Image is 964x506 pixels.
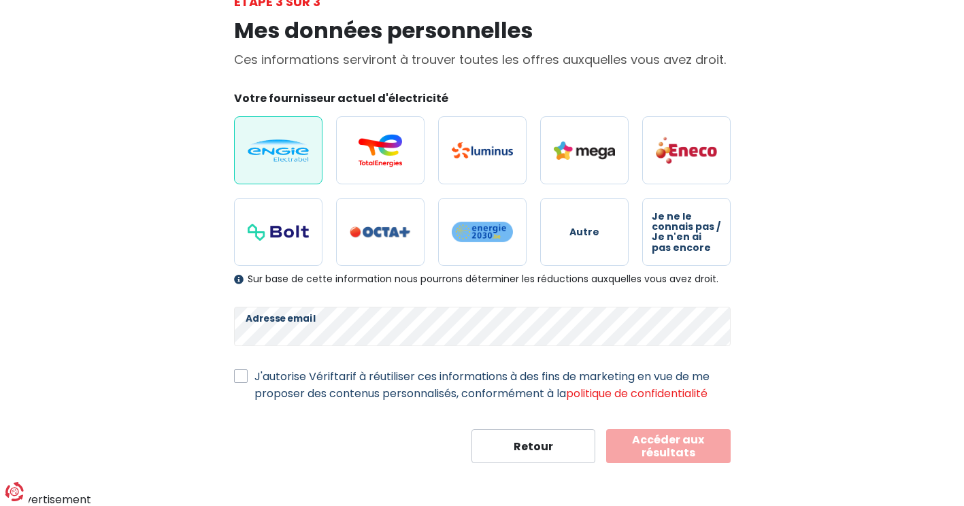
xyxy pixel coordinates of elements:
span: Je ne le connais pas / Je n'en ai pas encore [652,212,721,254]
a: politique de confidentialité [566,386,708,401]
label: J'autorise Vériftarif à réutiliser ces informations à des fins de marketing en vue de me proposer... [254,368,731,402]
span: Autre [569,227,599,237]
img: Energie2030 [452,221,513,243]
h1: Mes données personnelles [234,18,731,44]
button: Retour [471,429,596,463]
p: Ces informations serviront à trouver toutes les offres auxquelles vous avez droit. [234,50,731,69]
legend: Votre fournisseur actuel d'électricité [234,90,731,112]
img: Engie / Electrabel [248,139,309,162]
img: Octa+ [350,226,411,238]
button: Accéder aux résultats [606,429,731,463]
div: Sur base de cette information nous pourrons déterminer les réductions auxquelles vous avez droit. [234,273,731,285]
img: Bolt [248,224,309,241]
img: Total Energies / Lampiris [350,134,411,167]
img: Mega [554,141,615,160]
img: Luminus [452,142,513,158]
img: Eneco [656,136,717,165]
